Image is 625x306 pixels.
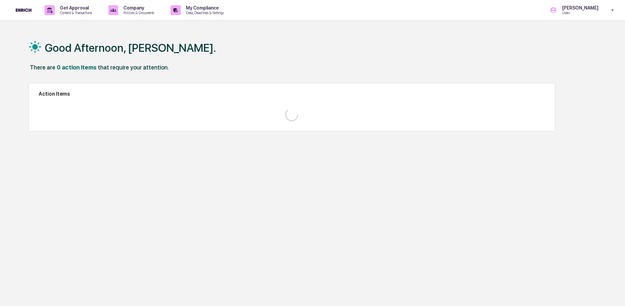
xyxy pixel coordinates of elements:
[16,9,31,12] img: logo
[118,5,157,10] p: Company
[98,64,169,71] div: that require your attention.
[45,41,216,54] h1: Good Afternoon, [PERSON_NAME].
[118,10,157,15] p: Policies & Documents
[55,5,95,10] p: Get Approval
[557,5,602,10] p: [PERSON_NAME]
[181,5,227,10] p: My Compliance
[181,10,227,15] p: Data, Deadlines & Settings
[557,10,602,15] p: Users
[57,64,97,71] div: 0 action items
[39,91,545,97] h2: Action Items
[30,64,55,71] div: There are
[55,10,95,15] p: Content & Transactions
